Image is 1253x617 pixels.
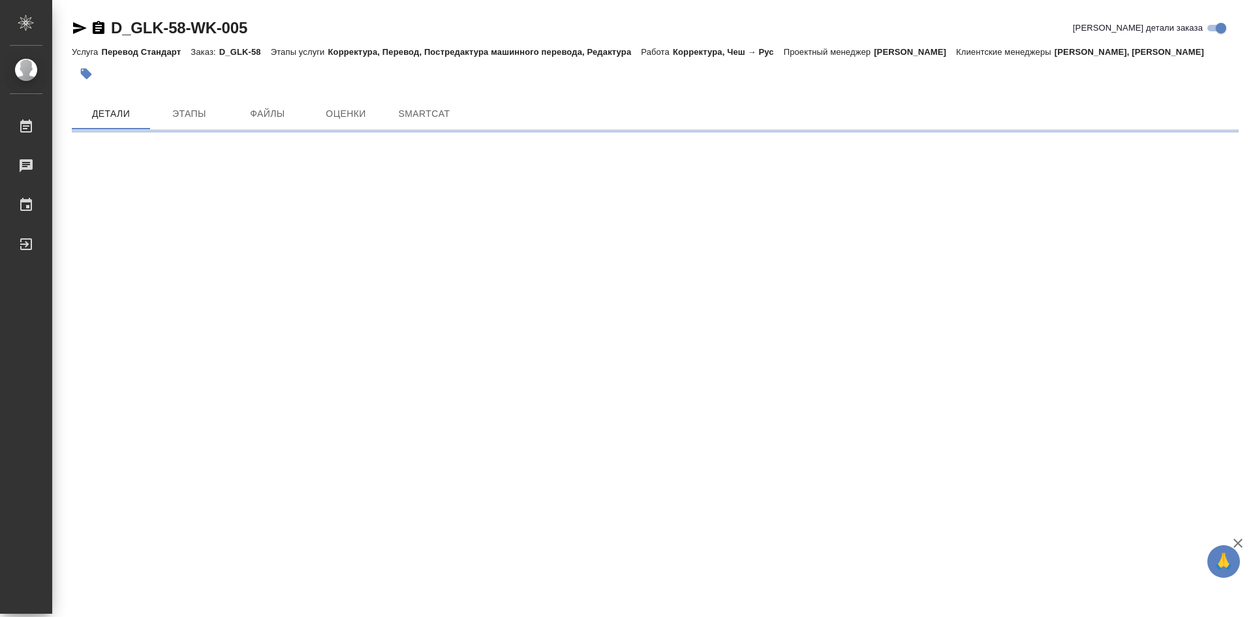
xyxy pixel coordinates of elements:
[72,59,101,88] button: Добавить тэг
[874,47,956,57] p: [PERSON_NAME]
[1055,47,1214,57] p: [PERSON_NAME], [PERSON_NAME]
[236,106,299,122] span: Файлы
[641,47,673,57] p: Работа
[271,47,328,57] p: Этапы услуги
[1213,548,1235,575] span: 🙏
[673,47,784,57] p: Корректура, Чеш → Рус
[1207,545,1240,578] button: 🙏
[315,106,377,122] span: Оценки
[91,20,106,36] button: Скопировать ссылку
[158,106,221,122] span: Этапы
[80,106,142,122] span: Детали
[1073,22,1203,35] span: [PERSON_NAME] детали заказа
[101,47,191,57] p: Перевод Стандарт
[219,47,271,57] p: D_GLK-58
[956,47,1055,57] p: Клиентские менеджеры
[111,19,247,37] a: D_GLK-58-WK-005
[72,20,87,36] button: Скопировать ссылку для ЯМессенджера
[784,47,874,57] p: Проектный менеджер
[393,106,456,122] span: SmartCat
[191,47,219,57] p: Заказ:
[328,47,642,57] p: Корректура, Перевод, Постредактура машинного перевода, Редактура
[72,47,101,57] p: Услуга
